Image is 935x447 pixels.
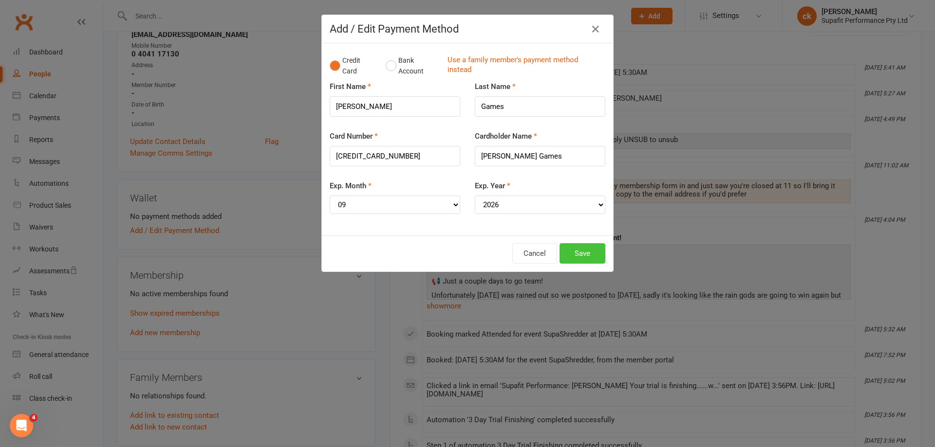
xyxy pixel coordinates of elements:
[30,414,37,422] span: 4
[512,243,557,264] button: Cancel
[588,21,603,37] button: Close
[330,23,605,35] h4: Add / Edit Payment Method
[475,180,510,192] label: Exp. Year
[448,55,600,77] a: Use a family member's payment method instead
[330,180,372,192] label: Exp. Month
[330,51,375,81] button: Credit Card
[330,146,460,166] input: XXXX-XXXX-XXXX-XXXX
[475,81,516,92] label: Last Name
[330,81,371,92] label: First Name
[475,130,537,142] label: Cardholder Name
[10,414,33,437] iframe: Intercom live chat
[386,51,440,81] button: Bank Account
[330,130,378,142] label: Card Number
[560,243,605,264] button: Save
[475,146,605,166] input: Name on card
